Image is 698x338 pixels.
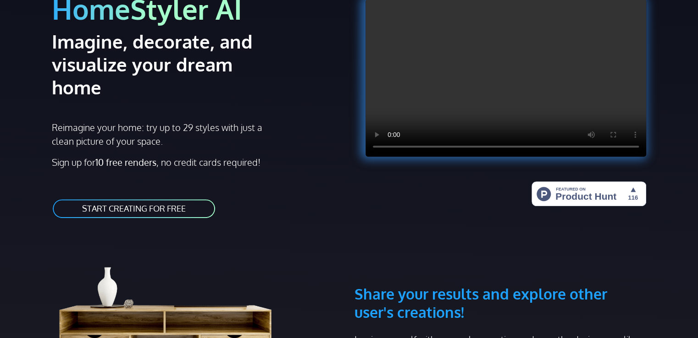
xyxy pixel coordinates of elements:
p: Reimagine your home: try up to 29 styles with just a clean picture of your space. [52,120,271,148]
strong: 10 free renders [95,156,156,168]
img: HomeStyler AI - Interior Design Made Easy: One Click to Your Dream Home | Product Hunt [532,181,646,206]
a: START CREATING FOR FREE [52,198,216,219]
h2: Imagine, decorate, and visualize your dream home [52,30,285,98]
p: Sign up for , no credit cards required! [52,155,343,169]
h3: Share your results and explore other user's creations! [355,241,646,322]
